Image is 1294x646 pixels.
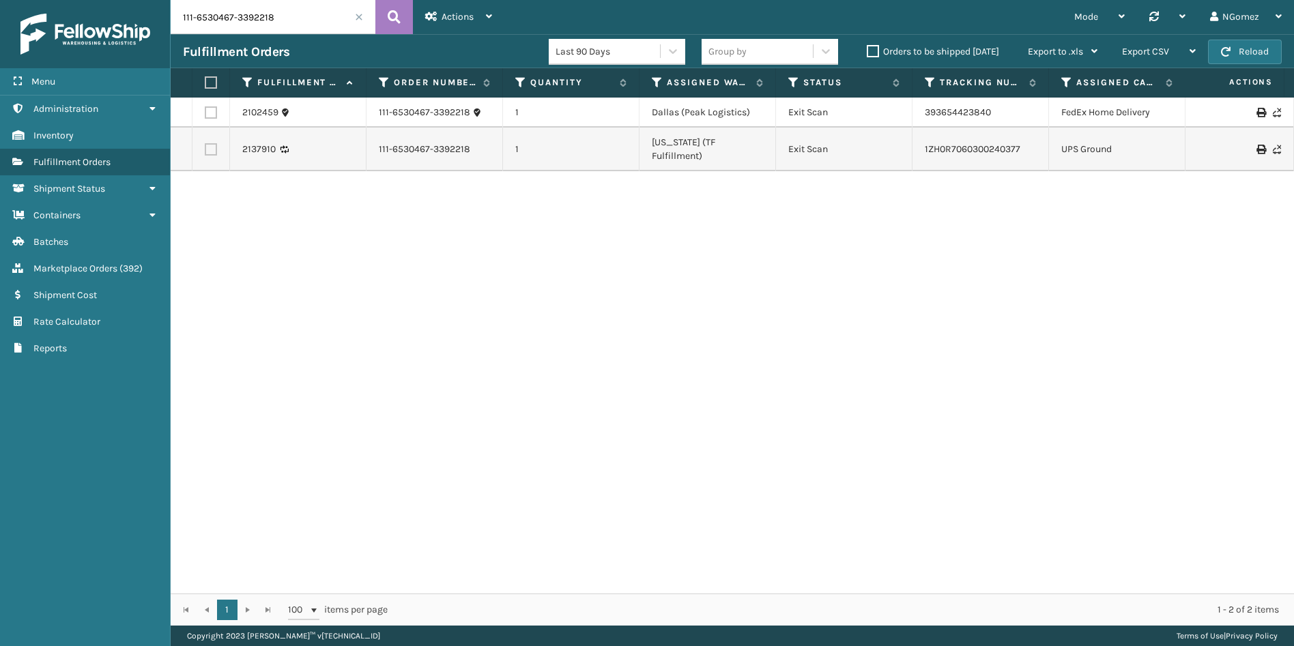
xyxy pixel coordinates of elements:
[1177,631,1224,641] a: Terms of Use
[242,106,278,119] a: 2102459
[33,316,100,327] span: Rate Calculator
[394,76,476,89] label: Order Number
[1273,145,1281,154] i: Never Shipped
[217,600,238,620] a: 1
[288,603,308,617] span: 100
[503,128,639,171] td: 1
[1049,98,1185,128] td: FedEx Home Delivery
[867,46,999,57] label: Orders to be shipped [DATE]
[776,98,912,128] td: Exit Scan
[639,98,776,128] td: Dallas (Peak Logistics)
[1177,626,1278,646] div: |
[776,128,912,171] td: Exit Scan
[33,183,105,194] span: Shipment Status
[639,128,776,171] td: [US_STATE] (TF Fulfillment)
[33,289,97,301] span: Shipment Cost
[119,263,143,274] span: ( 392 )
[1273,108,1281,117] i: Never Shipped
[20,14,150,55] img: logo
[1028,46,1083,57] span: Export to .xls
[242,143,276,156] a: 2137910
[33,156,111,168] span: Fulfillment Orders
[708,44,747,59] div: Group by
[1186,71,1281,93] span: Actions
[925,106,991,118] a: 393654423840
[33,236,68,248] span: Batches
[407,603,1279,617] div: 1 - 2 of 2 items
[33,103,98,115] span: Administration
[31,76,55,87] span: Menu
[556,44,661,59] div: Last 90 Days
[667,76,749,89] label: Assigned Warehouse
[1256,108,1265,117] i: Print Label
[379,143,470,156] a: 111-6530467-3392218
[503,98,639,128] td: 1
[33,130,74,141] span: Inventory
[1074,11,1098,23] span: Mode
[530,76,613,89] label: Quantity
[33,342,67,354] span: Reports
[940,76,1022,89] label: Tracking Number
[1226,631,1278,641] a: Privacy Policy
[288,600,388,620] span: items per page
[183,44,289,60] h3: Fulfillment Orders
[1122,46,1169,57] span: Export CSV
[33,209,81,221] span: Containers
[1256,145,1265,154] i: Print Label
[1208,40,1282,64] button: Reload
[803,76,886,89] label: Status
[379,106,470,119] a: 111-6530467-3392218
[187,626,380,646] p: Copyright 2023 [PERSON_NAME]™ v [TECHNICAL_ID]
[1049,128,1185,171] td: UPS Ground
[1076,76,1159,89] label: Assigned Carrier Service
[925,143,1020,155] a: 1ZH0R7060300240377
[33,263,117,274] span: Marketplace Orders
[442,11,474,23] span: Actions
[257,76,340,89] label: Fulfillment Order Id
